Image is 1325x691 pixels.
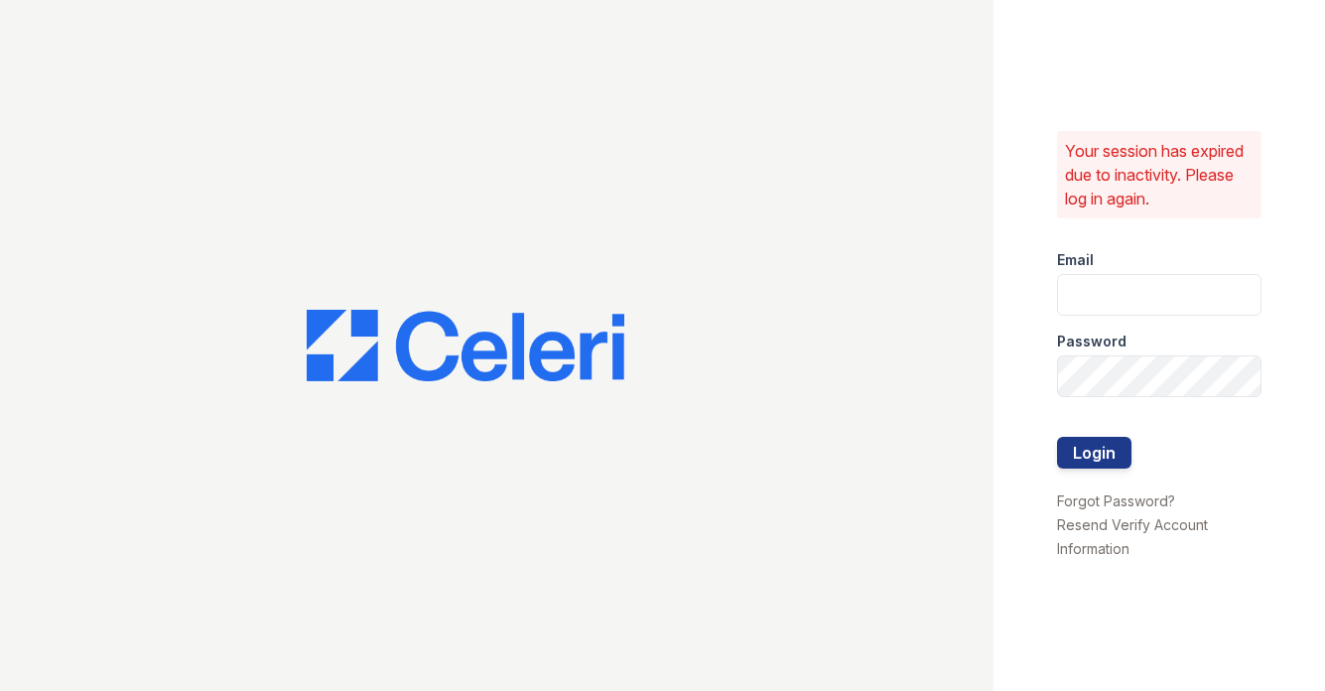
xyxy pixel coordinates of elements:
a: Forgot Password? [1057,492,1175,509]
img: CE_Logo_Blue-a8612792a0a2168367f1c8372b55b34899dd931a85d93a1a3d3e32e68fde9ad4.png [307,310,624,381]
button: Login [1057,437,1131,469]
label: Password [1057,332,1126,351]
label: Email [1057,250,1094,270]
a: Resend Verify Account Information [1057,516,1208,557]
p: Your session has expired due to inactivity. Please log in again. [1065,139,1254,210]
